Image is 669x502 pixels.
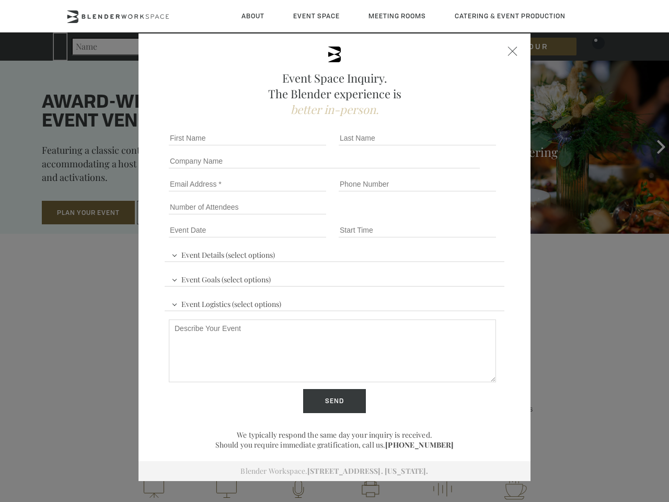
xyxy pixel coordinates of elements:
input: Start Time [339,223,496,237]
span: better in-person. [291,101,379,117]
input: Phone Number [339,177,496,191]
input: Company Name [169,154,480,168]
div: Blender Workspace. [139,461,530,481]
p: We typically respond the same day your inquiry is received. [165,430,504,440]
input: Event Date [169,223,326,237]
span: Event Details (select options) [169,246,278,261]
input: First Name [169,131,326,145]
a: [STREET_ADDRESS]. [US_STATE]. [307,466,428,476]
h2: Event Space Inquiry. The Blender experience is [165,70,504,117]
span: Event Logistics (select options) [169,295,284,311]
p: Should you require immediate gratification, call us. [165,440,504,450]
input: Last Name [339,131,496,145]
input: Send [303,389,366,413]
span: Event Goals (select options) [169,270,273,286]
input: Email Address * [169,177,326,191]
a: [PHONE_NUMBER] [385,440,454,450]
input: Number of Attendees [169,200,326,214]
